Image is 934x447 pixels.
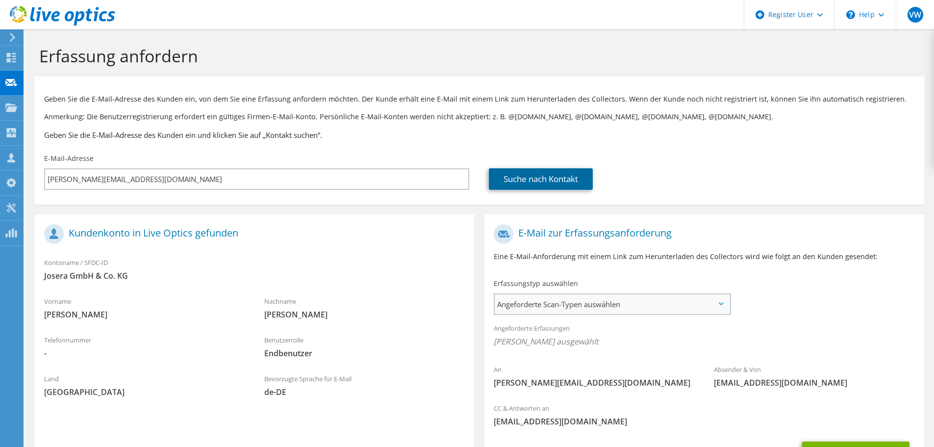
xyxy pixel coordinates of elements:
[44,348,245,359] span: -
[44,130,914,140] h3: Geben Sie die E-Mail-Adresse des Kunden ein und klicken Sie auf „Kontakt suchen“.
[44,94,914,105] p: Geben Sie die E-Mail-Adresse des Kunden ein, von dem Sie eine Erfassung anfordern möchten. Der Ku...
[484,318,924,354] div: Angeforderte Erfassungen
[254,330,475,364] div: Benutzerrolle
[494,251,914,262] p: Eine E-Mail-Anforderung mit einem Link zum Herunterladen des Collectors wird wie folgt an den Kun...
[44,309,245,320] span: [PERSON_NAME]
[494,336,914,347] span: [PERSON_NAME] ausgewählt
[44,387,245,397] span: [GEOGRAPHIC_DATA]
[44,111,914,122] p: Anmerkung: Die Benutzerregistrierung erfordert ein gültiges Firmen-E-Mail-Konto. Persönliche E-Ma...
[846,10,855,19] svg: \n
[264,348,465,359] span: Endbenutzer
[908,7,923,23] span: VW
[704,359,924,393] div: Absender & Von
[44,224,459,244] h1: Kundenkonto in Live Optics gefunden
[34,368,254,402] div: Land
[34,291,254,325] div: Vorname
[34,330,254,364] div: Telefonnummer
[494,224,909,244] h1: E-Mail zur Erfassungsanforderung
[494,377,694,388] span: [PERSON_NAME][EMAIL_ADDRESS][DOMAIN_NAME]
[494,416,914,427] span: [EMAIL_ADDRESS][DOMAIN_NAME]
[714,377,914,388] span: [EMAIL_ADDRESS][DOMAIN_NAME]
[495,294,730,314] span: Angeforderte Scan-Typen auswählen
[44,154,94,163] label: E-Mail-Adresse
[484,398,924,432] div: CC & Antworten an
[494,279,578,289] label: Erfassungstyp auswählen
[264,309,465,320] span: [PERSON_NAME]
[254,368,475,402] div: Bevorzugte Sprache für E-Mail
[44,270,464,281] span: Josera GmbH & Co. KG
[484,359,704,393] div: An
[39,46,914,66] h1: Erfassung anfordern
[254,291,475,325] div: Nachname
[489,168,593,190] a: Suche nach Kontakt
[34,252,474,286] div: Kontoname / SFDC-ID
[264,387,465,397] span: de-DE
